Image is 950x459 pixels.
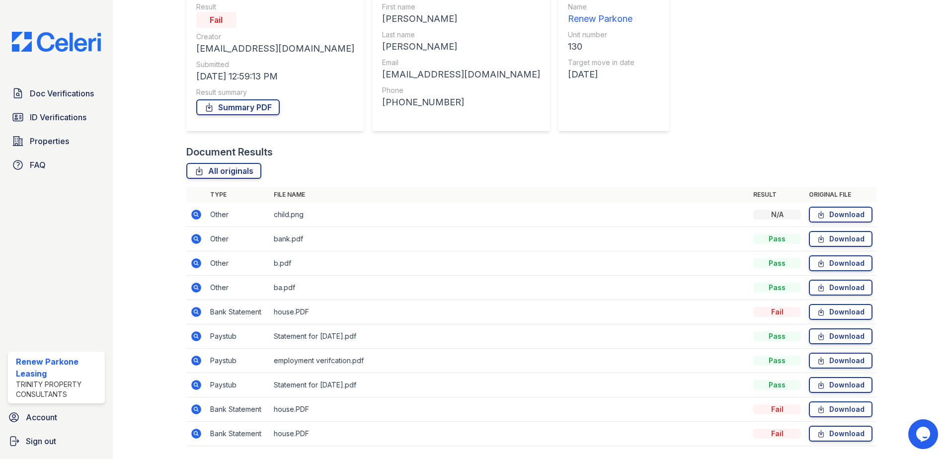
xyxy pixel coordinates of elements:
[206,187,270,203] th: Type
[809,255,872,271] a: Download
[30,87,94,99] span: Doc Verifications
[568,40,634,54] div: 130
[270,397,749,422] td: house.PDF
[206,324,270,349] td: Paystub
[382,12,540,26] div: [PERSON_NAME]
[809,280,872,296] a: Download
[270,300,749,324] td: house.PDF
[809,304,872,320] a: Download
[206,349,270,373] td: Paystub
[26,411,57,423] span: Account
[568,2,634,12] div: Name
[30,135,69,147] span: Properties
[196,60,354,70] div: Submitted
[753,307,801,317] div: Fail
[908,419,940,449] iframe: chat widget
[270,373,749,397] td: Statement for [DATE].pdf
[206,276,270,300] td: Other
[270,227,749,251] td: bank.pdf
[753,429,801,439] div: Fail
[206,397,270,422] td: Bank Statement
[749,187,805,203] th: Result
[382,95,540,109] div: [PHONE_NUMBER]
[196,12,236,28] div: Fail
[809,377,872,393] a: Download
[809,328,872,344] a: Download
[753,258,801,268] div: Pass
[206,203,270,227] td: Other
[809,353,872,369] a: Download
[809,401,872,417] a: Download
[382,2,540,12] div: First name
[26,435,56,447] span: Sign out
[382,40,540,54] div: [PERSON_NAME]
[270,324,749,349] td: Statement for [DATE].pdf
[753,380,801,390] div: Pass
[270,349,749,373] td: employment verifcation.pdf
[753,356,801,366] div: Pass
[206,227,270,251] td: Other
[4,431,109,451] a: Sign out
[4,407,109,427] a: Account
[382,30,540,40] div: Last name
[809,426,872,442] a: Download
[805,187,876,203] th: Original file
[270,203,749,227] td: child.png
[568,2,634,26] a: Name Renew Parkone
[382,85,540,95] div: Phone
[809,231,872,247] a: Download
[196,42,354,56] div: [EMAIL_ADDRESS][DOMAIN_NAME]
[196,70,354,83] div: [DATE] 12:59:13 PM
[196,2,354,12] div: Result
[196,32,354,42] div: Creator
[568,12,634,26] div: Renew Parkone
[4,32,109,52] img: CE_Logo_Blue-a8612792a0a2168367f1c8372b55b34899dd931a85d93a1a3d3e32e68fde9ad4.png
[196,87,354,97] div: Result summary
[8,83,105,103] a: Doc Verifications
[753,331,801,341] div: Pass
[753,210,801,220] div: N/A
[270,251,749,276] td: b.pdf
[8,155,105,175] a: FAQ
[270,276,749,300] td: ba.pdf
[8,131,105,151] a: Properties
[8,107,105,127] a: ID Verifications
[753,234,801,244] div: Pass
[270,187,749,203] th: File name
[16,356,101,380] div: Renew Parkone Leasing
[568,58,634,68] div: Target move in date
[206,300,270,324] td: Bank Statement
[30,159,46,171] span: FAQ
[382,58,540,68] div: Email
[568,30,634,40] div: Unit number
[568,68,634,81] div: [DATE]
[196,99,280,115] a: Summary PDF
[753,404,801,414] div: Fail
[30,111,86,123] span: ID Verifications
[206,422,270,446] td: Bank Statement
[186,163,261,179] a: All originals
[206,373,270,397] td: Paystub
[382,68,540,81] div: [EMAIL_ADDRESS][DOMAIN_NAME]
[270,422,749,446] td: house.PDF
[186,145,273,159] div: Document Results
[16,380,101,399] div: Trinity Property Consultants
[753,283,801,293] div: Pass
[809,207,872,223] a: Download
[206,251,270,276] td: Other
